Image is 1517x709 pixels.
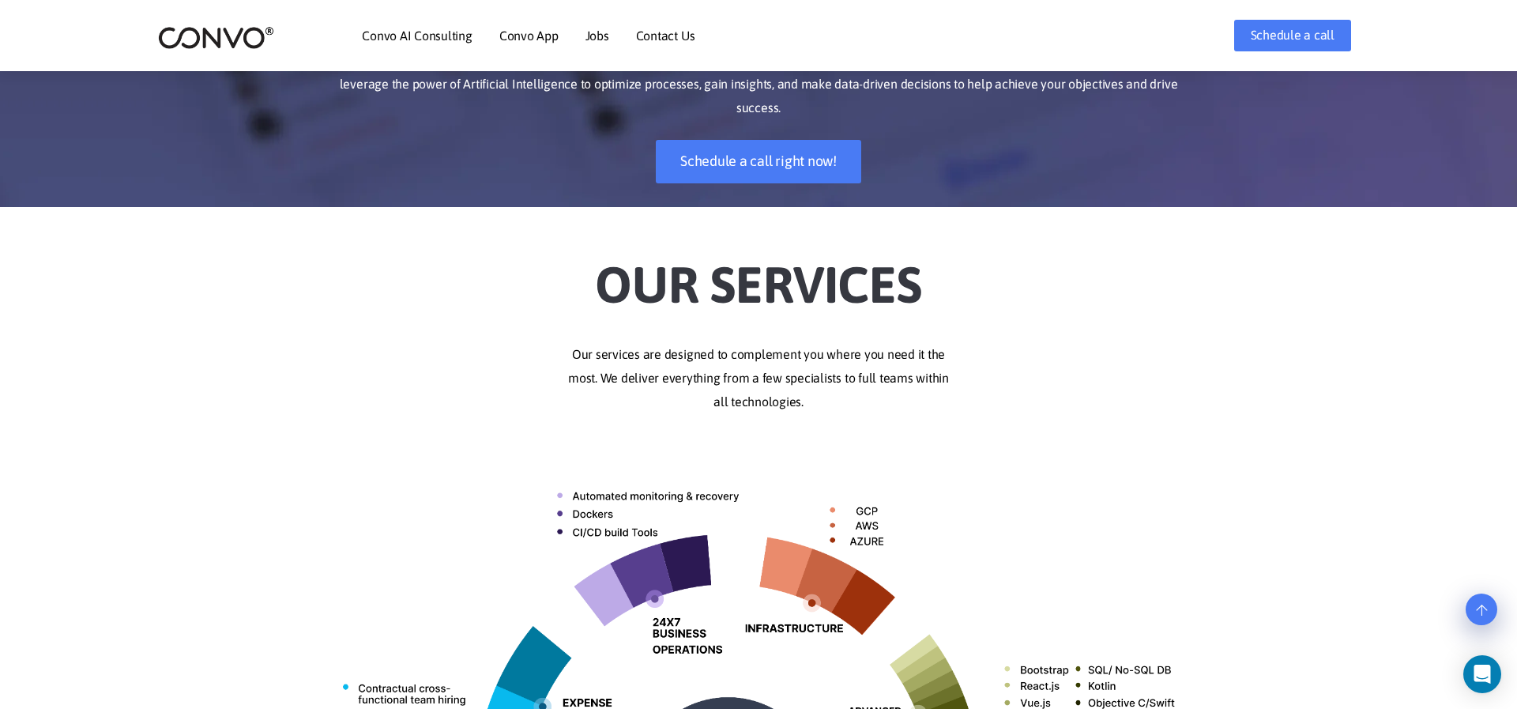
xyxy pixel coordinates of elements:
[585,29,609,42] a: Jobs
[362,29,472,42] a: Convo AI Consulting
[636,29,695,42] a: Contact Us
[499,29,559,42] a: Convo App
[320,50,1197,121] p: Our team of experienced consultants work closely with clients to understand their specific needs ...
[320,343,1197,414] p: Our services are designed to complement you where you need it the most. We deliver everything fro...
[656,140,861,183] a: Schedule a call right now!
[320,231,1197,319] h2: Our Services
[158,25,274,50] img: logo_2.png
[1234,20,1351,51] a: Schedule a call
[1463,655,1501,693] div: Open Intercom Messenger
